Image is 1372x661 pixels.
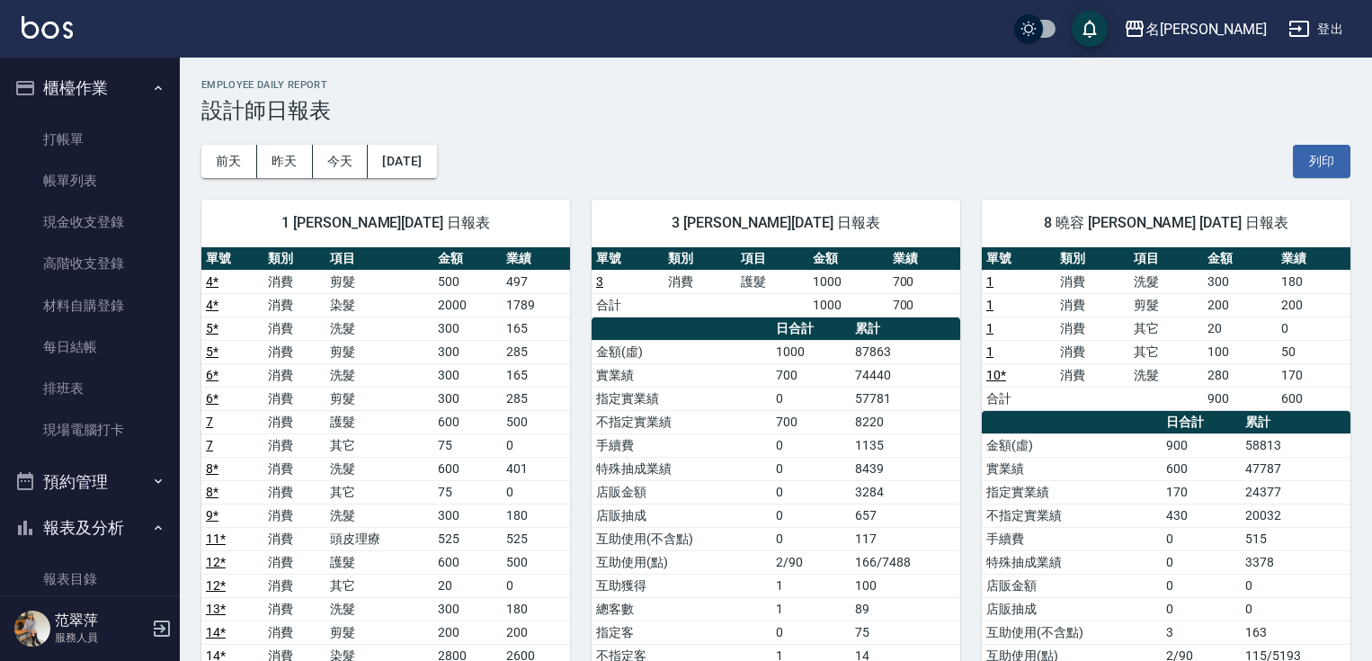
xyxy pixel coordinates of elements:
span: 8 曉容 [PERSON_NAME] [DATE] 日報表 [1003,214,1329,232]
a: 報表目錄 [7,558,173,600]
h2: Employee Daily Report [201,79,1350,91]
th: 日合計 [1162,411,1241,434]
td: 430 [1162,504,1241,527]
td: 1789 [502,293,570,317]
td: 0 [771,480,851,504]
th: 類別 [1056,247,1129,271]
td: 互助使用(不含點) [982,621,1162,644]
td: 170 [1162,480,1241,504]
td: 0 [1241,597,1350,621]
td: 74440 [851,363,960,387]
th: 單號 [201,247,263,271]
td: 3378 [1241,550,1350,574]
td: 163 [1241,621,1350,644]
td: 洗髮 [325,317,433,340]
td: 285 [502,340,570,363]
td: 互助使用(點) [592,550,771,574]
th: 金額 [1203,247,1277,271]
td: 0 [1162,527,1241,550]
td: 401 [502,457,570,480]
td: 89 [851,597,960,621]
td: 消費 [263,317,325,340]
td: 50 [1277,340,1350,363]
td: 實業績 [982,457,1162,480]
td: 店販抽成 [982,597,1162,621]
td: 2000 [433,293,502,317]
td: 剪髮 [1129,293,1203,317]
td: 剪髮 [325,340,433,363]
th: 項目 [325,247,433,271]
td: 消費 [263,480,325,504]
td: 300 [433,504,502,527]
td: 300 [433,363,502,387]
td: 170 [1277,363,1350,387]
td: 消費 [1056,317,1129,340]
td: 護髮 [736,270,808,293]
td: 金額(虛) [982,433,1162,457]
td: 手續費 [592,433,771,457]
td: 指定實業績 [592,387,771,410]
td: 300 [433,340,502,363]
td: 其它 [325,480,433,504]
td: 護髮 [325,550,433,574]
td: 洗髮 [1129,270,1203,293]
td: 0 [1241,574,1350,597]
td: 消費 [263,410,325,433]
td: 300 [433,387,502,410]
th: 累計 [1241,411,1350,434]
td: 47787 [1241,457,1350,480]
th: 單號 [592,247,664,271]
td: 其它 [325,433,433,457]
th: 累計 [851,317,960,341]
td: 消費 [263,621,325,644]
td: 其它 [1129,317,1203,340]
td: 1000 [771,340,851,363]
td: 200 [1203,293,1277,317]
td: 0 [502,480,570,504]
td: 600 [433,550,502,574]
td: 57781 [851,387,960,410]
td: 8439 [851,457,960,480]
td: 店販抽成 [592,504,771,527]
button: save [1072,11,1108,47]
td: 0 [771,504,851,527]
td: 1 [771,574,851,597]
td: 280 [1203,363,1277,387]
td: 剪髮 [325,621,433,644]
td: 消費 [263,387,325,410]
th: 類別 [263,247,325,271]
td: 165 [502,363,570,387]
th: 業績 [502,247,570,271]
td: 實業績 [592,363,771,387]
td: 0 [771,457,851,480]
h3: 設計師日報表 [201,98,1350,123]
td: 洗髮 [325,457,433,480]
span: 1 [PERSON_NAME][DATE] 日報表 [223,214,548,232]
td: 金額(虛) [592,340,771,363]
td: 手續費 [982,527,1162,550]
button: 預約管理 [7,459,173,505]
a: 7 [206,438,213,452]
td: 互助使用(不含點) [592,527,771,550]
td: 8220 [851,410,960,433]
td: 指定實業績 [982,480,1162,504]
a: 每日結帳 [7,326,173,368]
td: 2/90 [771,550,851,574]
td: 0 [502,433,570,457]
h5: 范翠萍 [55,612,147,630]
a: 現場電腦打卡 [7,409,173,451]
td: 600 [433,457,502,480]
td: 不指定實業績 [592,410,771,433]
a: 1 [986,344,993,359]
td: 洗髮 [1129,363,1203,387]
td: 165 [502,317,570,340]
td: 0 [771,621,851,644]
td: 700 [771,410,851,433]
td: 900 [1203,387,1277,410]
th: 項目 [1129,247,1203,271]
td: 500 [433,270,502,293]
button: 報表及分析 [7,505,173,551]
th: 金額 [433,247,502,271]
table: a dense table [592,247,960,317]
td: 700 [771,363,851,387]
